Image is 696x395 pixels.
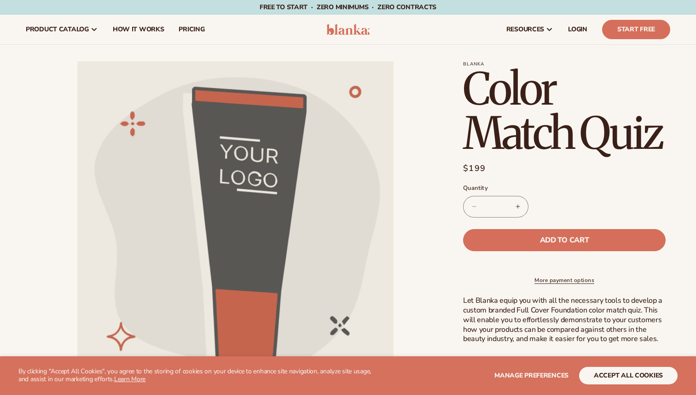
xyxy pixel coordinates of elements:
span: Manage preferences [494,371,568,380]
h1: Color Match Quiz [463,67,670,155]
span: resources [506,26,544,33]
a: More payment options [463,276,666,284]
p: Blanka [463,61,670,67]
a: LOGIN [561,15,595,44]
p: By clicking "Accept All Cookies", you agree to the storing of cookies on your device to enhance s... [18,368,377,383]
a: Start Free [602,20,670,39]
button: Share [463,355,492,376]
span: Add to cart [540,236,589,244]
a: product catalog [18,15,105,44]
a: How It Works [105,15,172,44]
a: resources [499,15,561,44]
button: Add to cart [463,229,666,251]
a: Learn More [114,375,145,383]
img: logo [326,24,370,35]
span: How It Works [113,26,164,33]
span: LOGIN [568,26,587,33]
span: Let Blanka equip you with all the necessary tools to develop a custom branded Full Cover Foundati... [463,295,662,344]
span: Free to start · ZERO minimums · ZERO contracts [260,3,436,12]
span: pricing [179,26,204,33]
button: accept all cookies [579,367,678,384]
label: Quantity [463,184,666,193]
span: product catalog [26,26,89,33]
button: Manage preferences [494,367,568,384]
span: $199 [463,162,486,175]
a: pricing [171,15,212,44]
